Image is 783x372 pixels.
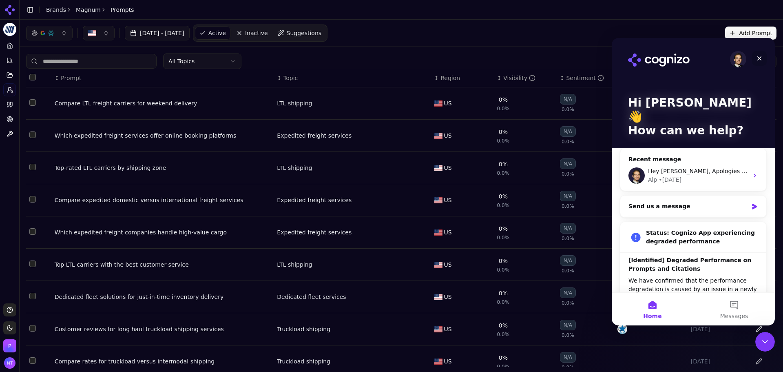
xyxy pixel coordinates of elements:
[444,196,452,204] span: US
[499,321,508,330] div: 0%
[4,357,15,369] button: Open user button
[434,359,442,365] img: US flag
[562,300,574,306] span: 0.0%
[55,196,271,204] div: Compare expedited domestic versus international freight services
[499,160,508,168] div: 0%
[434,74,491,82] div: ↕Region
[55,293,271,301] a: Dedicated fleet solutions for just-in-time inventory delivery
[560,74,611,82] div: ↕Sentiment
[434,133,442,139] img: US flag
[444,325,452,333] span: US
[691,325,742,333] div: [DATE]
[82,255,163,287] button: Messages
[497,363,510,370] span: 0.0%
[55,131,271,140] a: Which expedited freight services offer online booking platforms
[277,261,312,269] a: LTL shipping
[444,164,452,172] span: US
[245,29,268,37] span: Inactive
[560,158,576,169] div: N/A
[61,74,81,82] span: Prompt
[444,228,452,236] span: US
[29,228,36,235] button: Select row 5
[562,332,574,339] span: 0.0%
[232,27,272,40] a: Inactive
[51,69,274,87] th: Prompt
[444,293,452,301] span: US
[499,354,508,362] div: 0%
[499,96,508,104] div: 0%
[125,26,190,40] button: [DATE] - [DATE]
[3,23,16,36] button: Current brand: Magnum
[277,228,352,236] a: Expedited freight services
[55,261,271,269] div: Top LTL carriers with the best customer service
[29,196,36,203] button: Select row 4
[497,331,510,338] span: 0.0%
[4,357,15,369] img: Nate Tower
[55,325,271,333] a: Customer reviews for long haul truckload shipping services
[612,38,775,325] iframe: Intercom live chat
[562,106,574,113] span: 0.0%
[752,323,765,336] button: Edit in sheet
[562,267,574,274] span: 0.0%
[560,287,576,298] div: N/A
[691,357,742,365] div: [DATE]
[617,324,627,334] img: landstar system
[55,164,271,172] a: Top-rated LTL carriers by shipping zone
[274,69,431,87] th: Topic
[557,69,614,87] th: sentiment
[444,357,452,365] span: US
[499,289,508,297] div: 0%
[277,74,427,82] div: ↕Topic
[562,203,574,209] span: 0.0%
[434,100,442,107] img: US flag
[277,131,352,140] a: Expedited freight services
[499,192,508,200] div: 0%
[497,202,510,209] span: 0.0%
[560,320,576,330] div: N/A
[208,29,226,37] span: Active
[29,131,36,138] button: Select row 2
[497,138,510,144] span: 0.0%
[562,138,574,145] span: 0.0%
[55,99,271,107] a: Compare LTL freight carriers for weekend delivery
[140,13,155,28] div: Close
[46,7,66,13] a: Brands
[499,128,508,136] div: 0%
[560,94,576,105] div: N/A
[560,352,576,363] div: N/A
[55,357,271,365] a: Compare rates for truckload versus intermodal shipping
[444,261,452,269] span: US
[55,74,271,82] div: ↕Prompt
[434,326,442,332] img: US flag
[497,299,510,305] span: 0.0%
[287,29,322,37] span: Suggestions
[503,74,535,82] div: Visibility
[29,293,36,299] button: Select row 7
[725,27,776,40] button: Add Prompt
[29,357,36,364] button: Select row 9
[283,74,298,82] span: Topic
[434,229,442,236] img: US flag
[277,196,352,204] a: Expedited freight services
[29,261,36,267] button: Select row 6
[431,69,494,87] th: Region
[55,228,271,236] a: Which expedited freight companies handle high-value cargo
[3,23,16,36] img: Magnum
[562,171,574,177] span: 0.0%
[444,99,452,107] span: US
